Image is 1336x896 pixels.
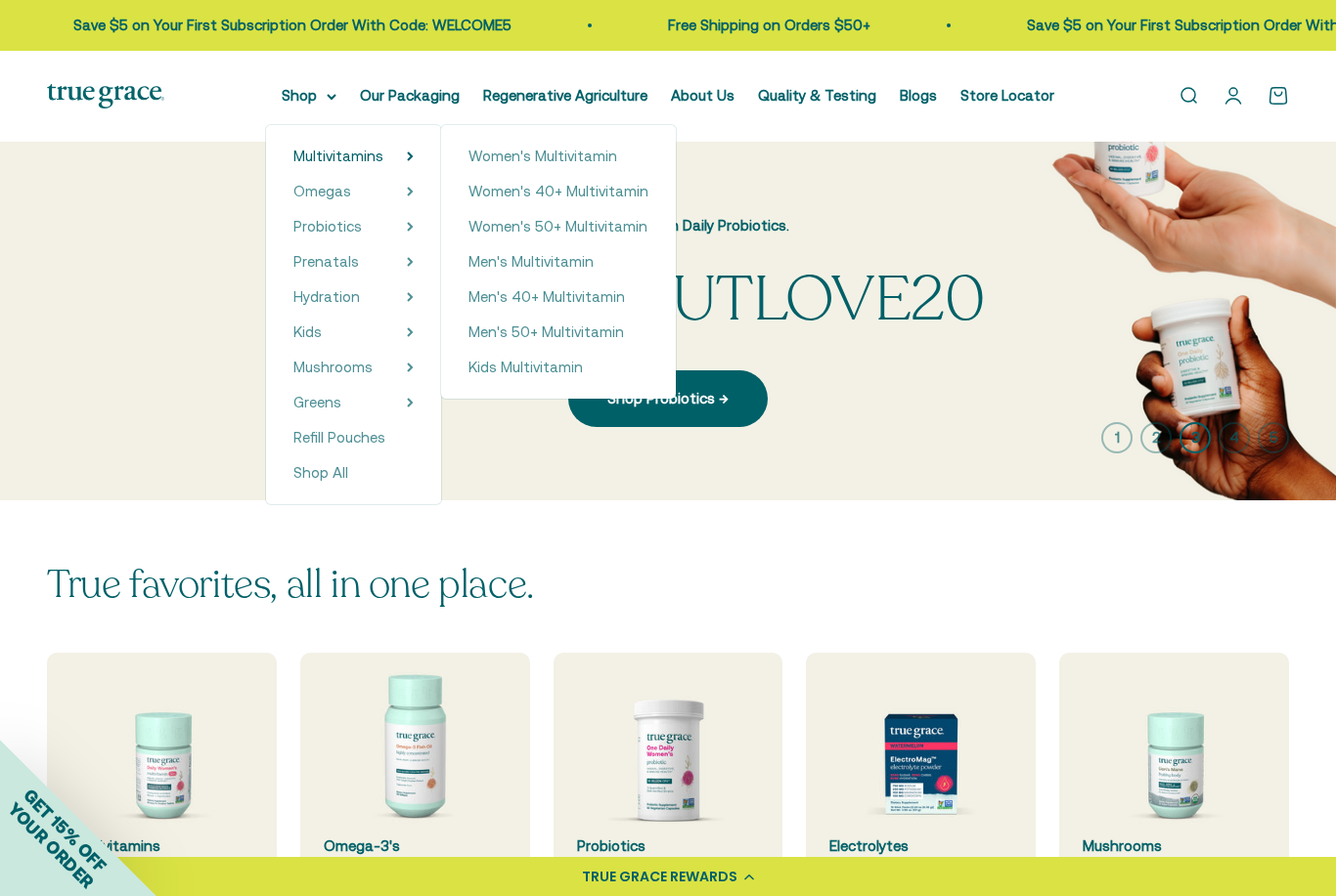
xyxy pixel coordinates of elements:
[582,867,737,887] div: TRUE GRACE REWARDS
[324,834,507,858] div: Omega-3's
[293,145,383,168] a: Multivitamins
[468,218,647,235] span: Women's 50+ Multivitamin
[293,356,414,379] summary: Mushrooms
[293,391,414,414] summary: Greens
[960,87,1054,104] a: Store Locator
[468,183,648,199] span: Women's 40+ Multivitamin
[554,653,783,882] a: Probiotics
[70,834,253,858] div: Multivitamins
[468,253,594,270] span: Men's Multivitamin
[468,288,625,305] span: Men's 40+ Multivitamin
[1140,422,1172,453] button: 2
[293,215,362,238] a: Probiotics
[293,429,385,446] span: Refill Pouches
[293,391,341,414] a: Greens
[282,84,336,107] summary: Shop
[47,653,277,882] a: Multivitamins
[829,834,1012,858] div: Electrolytes
[293,323,322,340] span: Kids
[293,250,359,274] a: Prenatals
[293,394,341,410] span: Greens
[20,785,111,875] span: GET 15% OFF
[293,148,383,164] span: Multivitamins
[468,250,648,274] a: Men's Multivitamin
[293,218,362,235] span: Probiotics
[468,320,648,344] a: Men's 50+ Multivitamin
[1059,653,1289,882] a: Mushrooms
[1083,834,1266,858] div: Mushrooms
[293,183,351,199] span: Omegas
[300,653,530,882] a: Omega-3's
[293,356,373,379] a: Mushrooms
[468,148,617,164] span: Women's Multivitamin
[1258,422,1289,453] button: 5
[293,180,351,203] a: Omegas
[900,87,937,104] a: Blogs
[293,145,414,168] summary: Multivitamins
[577,834,760,858] div: Probiotics
[293,253,359,270] span: Prenatals
[293,426,414,449] a: Refill Pouches
[293,215,414,238] summary: Probiotics
[47,558,534,611] split-lines: True favorites, all in one place.
[293,461,414,485] a: Shop All
[72,14,511,37] p: Save $5 on Your First Subscription Order With Code: WELCOME5
[468,323,624,340] span: Men's 50+ Multivitamin
[468,215,648,238] a: Women's 50+ Multivitamin
[468,285,648,309] a: Men's 40+ Multivitamin
[293,359,373,375] span: Mushrooms
[1101,422,1133,453] button: 1
[806,653,1036,882] a: Electrolytes
[293,285,414,309] summary: Hydration
[468,359,583,375] span: Kids Multivitamin
[293,250,414,274] summary: Prenatals
[293,288,360,305] span: Hydration
[468,180,648,203] a: Women's 40+ Multivitamin
[293,320,414,344] summary: Kids
[360,87,460,104] a: Our Packaging
[468,356,648,379] a: Kids Multivitamin
[483,87,647,104] a: Regenerative Agriculture
[667,17,869,33] a: Free Shipping on Orders $50+
[1180,422,1211,453] button: 3
[293,285,360,309] a: Hydration
[293,180,414,203] summary: Omegas
[1219,422,1250,453] button: 4
[293,320,322,344] a: Kids
[4,798,98,892] span: YOUR ORDER
[671,87,735,104] a: About Us
[758,87,876,104] a: Quality & Testing
[468,145,648,168] a: Women's Multivitamin
[293,464,348,481] span: Shop All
